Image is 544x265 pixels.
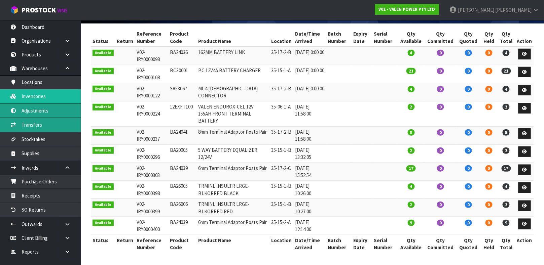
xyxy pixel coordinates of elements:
[485,165,493,172] span: 0
[293,65,326,83] td: [DATE] 0:00:00
[398,235,425,253] th: Qty Available
[168,47,197,65] td: BA24036
[168,126,197,144] td: BA24041
[293,101,326,126] td: [DATE] 11:58:00
[93,86,114,92] span: Available
[437,129,444,136] span: 0
[503,104,510,110] span: 2
[293,181,326,199] td: [DATE] 10:26:00
[135,126,168,144] td: V02-IRY0000237
[269,163,293,181] td: 35-17-2-C
[293,29,326,47] th: Date/Time Arrived
[293,217,326,235] td: [DATE] 12:14:00
[503,50,510,56] span: 4
[485,147,493,154] span: 0
[197,144,270,163] td: 5 WAY BATTERY EQUALIZER 12/24V
[465,147,472,154] span: 0
[481,235,497,253] th: Qty Held
[168,101,197,126] td: 12EXFT100
[408,86,415,92] span: 4
[197,181,270,199] td: TRMINL INSULTR LRGE-BLKORRED BLACK
[503,147,510,154] span: 2
[91,235,115,253] th: Status
[168,199,197,217] td: BA26006
[168,217,197,235] td: BA24039
[197,235,270,253] th: Product Name
[197,29,270,47] th: Product Name
[375,4,439,15] a: V02 - VALEN POWER PTY LTD
[408,147,415,154] span: 2
[293,235,326,253] th: Date/Time Arrived
[497,235,515,253] th: Qty Total
[93,68,114,75] span: Available
[503,86,510,92] span: 4
[502,68,511,74] span: 21
[93,202,114,208] span: Available
[57,7,68,14] small: WMS
[465,202,472,208] span: 0
[326,29,352,47] th: Batch Number
[497,29,515,47] th: Qty Total
[293,126,326,144] td: [DATE] 11:58:00
[168,181,197,199] td: BA26005
[406,165,416,172] span: 17
[197,126,270,144] td: 8mm Terminal Adaptor Posts Pair
[269,126,293,144] td: 35-17-2-B
[425,29,457,47] th: Qty Committed
[457,29,480,47] th: Qty Quoted
[465,86,472,92] span: 0
[515,235,534,253] th: Action
[93,129,114,136] span: Available
[458,7,494,13] span: [PERSON_NAME]
[502,165,511,172] span: 17
[503,129,510,136] span: 5
[465,165,472,172] span: 0
[485,202,493,208] span: 0
[135,163,168,181] td: V02-IRY0000303
[481,29,497,47] th: Qty Held
[93,147,114,154] span: Available
[168,144,197,163] td: BA20005
[425,235,457,253] th: Qty Committed
[465,68,472,74] span: 0
[465,129,472,136] span: 0
[197,163,270,181] td: 6mm Terminal Adaptor Posts Pair
[135,29,168,47] th: Reference Number
[372,235,398,253] th: Serial Number
[437,86,444,92] span: 0
[168,163,197,181] td: BA24039
[197,199,270,217] td: TRMINL INSULTR LRGE-BLKORRED RED
[437,220,444,226] span: 0
[437,68,444,74] span: 0
[326,235,352,253] th: Batch Number
[168,29,197,47] th: Product Code
[269,199,293,217] td: 35-15-1-B
[93,165,114,172] span: Available
[197,101,270,126] td: VALEN ENDUROX-CEL 12V 155AH FRONT TERMINAL BATTERY
[135,101,168,126] td: V02-IRY0000224
[465,183,472,190] span: 0
[457,235,480,253] th: Qty Quoted
[465,50,472,56] span: 0
[437,50,444,56] span: 0
[515,29,534,47] th: Action
[406,68,416,74] span: 21
[437,104,444,110] span: 0
[135,65,168,83] td: V02-IRY0000108
[93,50,114,56] span: Available
[269,29,293,47] th: Location
[269,47,293,65] td: 35-17-2-B
[115,235,135,253] th: Return
[93,183,114,190] span: Available
[269,65,293,83] td: 35-15-1-A
[168,235,197,253] th: Product Code
[408,183,415,190] span: 4
[465,220,472,226] span: 0
[379,6,435,12] strong: V02 - VALEN POWER PTY LTD
[293,199,326,217] td: [DATE] 10:27:00
[135,47,168,65] td: V02-IRY0000098
[398,29,425,47] th: Qty Available
[91,29,115,47] th: Status
[485,86,493,92] span: 0
[135,235,168,253] th: Reference Number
